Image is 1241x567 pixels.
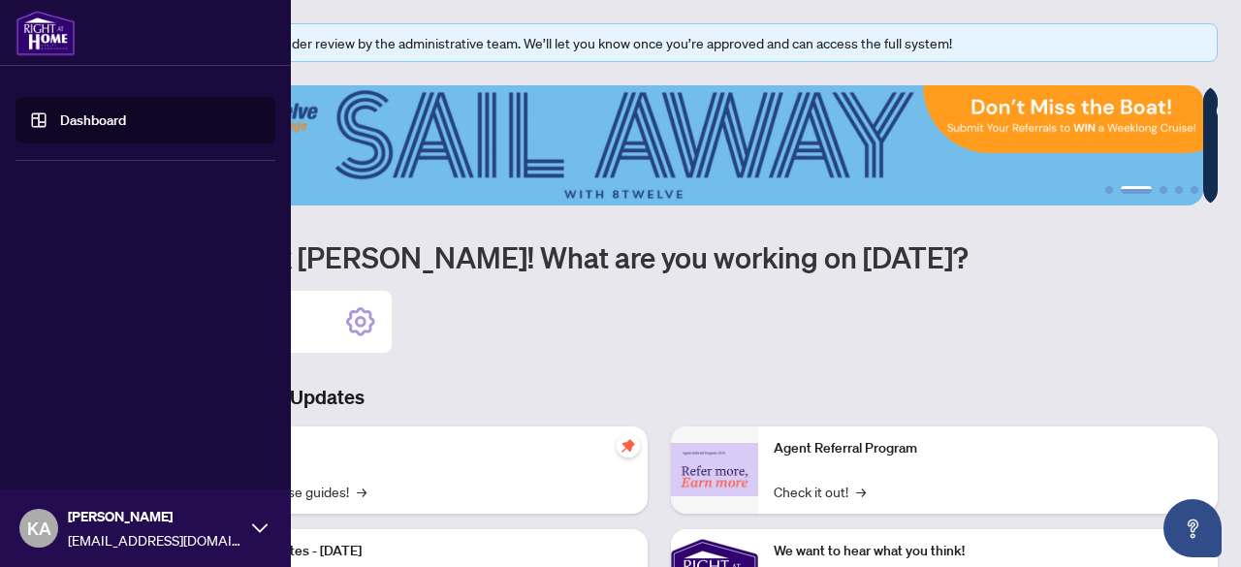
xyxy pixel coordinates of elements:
[204,541,632,562] p: Platform Updates - [DATE]
[1121,186,1152,194] button: 2
[1105,186,1113,194] button: 1
[856,481,866,502] span: →
[68,506,242,527] span: [PERSON_NAME]
[1191,186,1198,194] button: 5
[617,434,640,457] span: pushpin
[1160,186,1167,194] button: 3
[774,438,1202,459] p: Agent Referral Program
[101,238,1218,275] h1: Welcome back [PERSON_NAME]! What are you working on [DATE]?
[68,529,242,551] span: [EMAIL_ADDRESS][DOMAIN_NAME]
[16,10,76,56] img: logo
[204,438,632,459] p: Self-Help
[101,384,1218,411] h3: Brokerage & Industry Updates
[60,111,126,129] a: Dashboard
[1163,499,1222,557] button: Open asap
[27,515,51,542] span: KA
[774,481,866,502] a: Check it out!→
[357,481,366,502] span: →
[1175,186,1183,194] button: 4
[774,541,1202,562] p: We want to hear what you think!
[101,85,1203,205] img: Slide 1
[671,443,758,496] img: Agent Referral Program
[135,32,1205,53] div: Your profile is currently under review by the administrative team. We’ll let you know once you’re...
